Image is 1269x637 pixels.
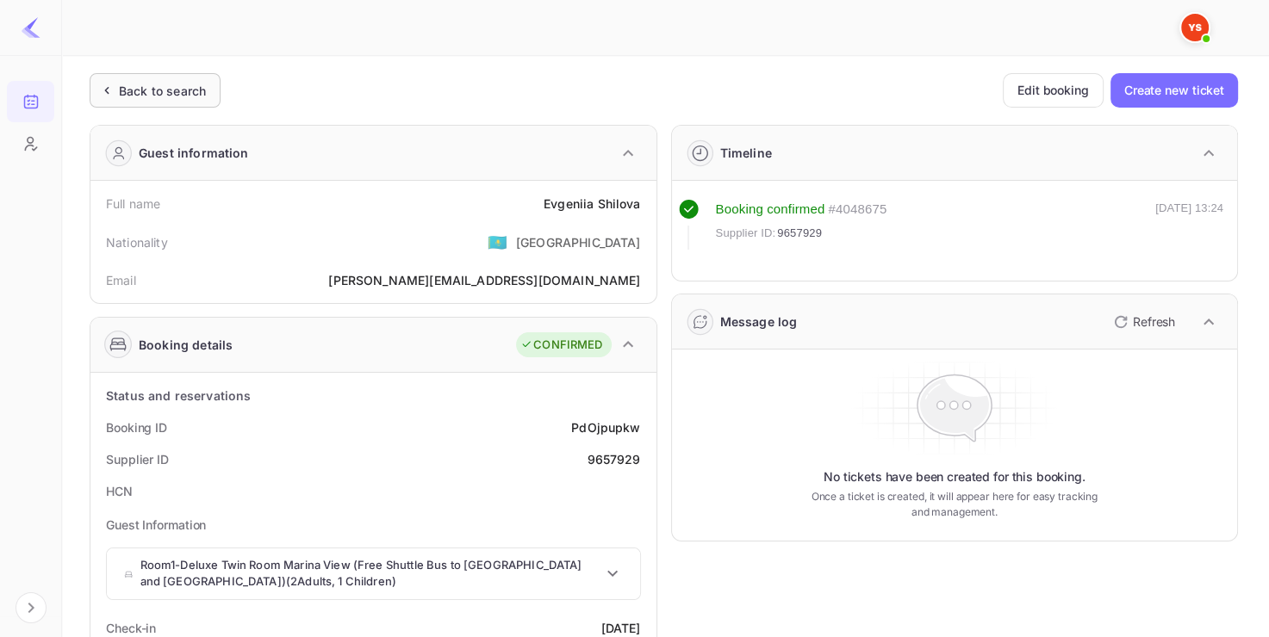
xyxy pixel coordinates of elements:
[106,271,136,289] div: Email
[1155,200,1223,250] div: [DATE] 13:24
[1003,73,1104,108] button: Edit booking
[139,144,249,162] div: Guest information
[720,144,772,162] div: Timeline
[716,225,776,242] span: Supplier ID:
[106,387,251,405] div: Status and reservations
[1110,73,1238,108] button: Create new ticket
[16,592,47,623] button: Expand navigation
[1181,14,1209,41] img: Yandex Support
[139,336,233,354] div: Booking details
[824,468,1085,485] p: No tickets have been created for this booking.
[777,225,822,242] span: 9657929
[7,123,54,163] a: Customers
[106,195,160,213] div: Full name
[140,557,602,591] p: Room 1 - Deluxe Twin Room Marina View (Free Shuttle Bus to [GEOGRAPHIC_DATA] and [GEOGRAPHIC_DATA...
[488,226,507,257] span: United States
[106,482,133,500] div: HCN
[106,450,169,468] div: Supplier ID
[119,82,206,100] div: Back to search
[587,450,640,468] div: 9657929
[106,233,168,251] div: Nationality
[21,17,41,38] img: LiteAPI
[106,516,641,534] p: Guest Information
[106,418,167,436] div: Booking ID
[544,195,640,213] div: Evgeniia Shilova
[520,337,602,354] div: CONFIRMED
[516,233,641,251] div: [GEOGRAPHIC_DATA]
[720,312,798,331] div: Message log
[803,489,1106,520] p: Once a ticket is created, it will appear here for easy tracking and management.
[328,271,640,289] div: [PERSON_NAME][EMAIL_ADDRESS][DOMAIN_NAME]
[1133,312,1175,331] p: Refresh
[106,619,156,637] div: Check-in
[7,81,54,121] a: Bookings
[107,548,640,599] div: Room1-Deluxe Twin Room Marina View (Free Shuttle Bus to [GEOGRAPHIC_DATA] and [GEOGRAPHIC_DATA])(...
[1104,308,1182,336] button: Refresh
[601,619,641,637] div: [DATE]
[828,200,886,220] div: # 4048675
[716,200,825,220] div: Booking confirmed
[571,418,640,436] div: PdOjpupkw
